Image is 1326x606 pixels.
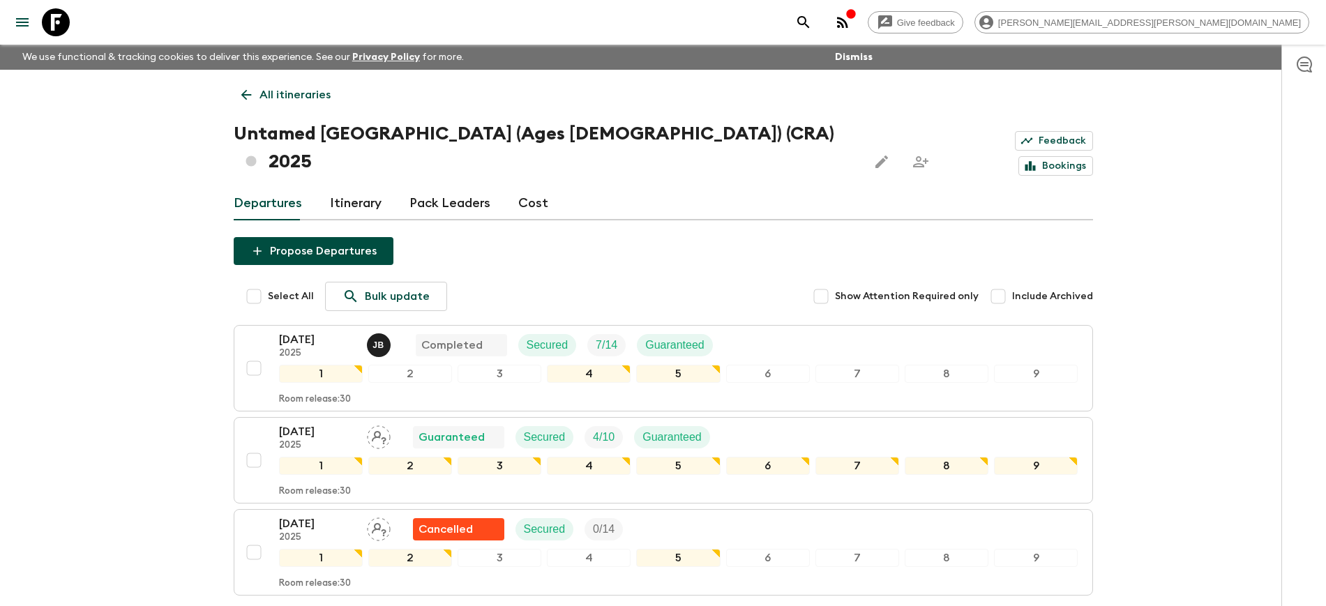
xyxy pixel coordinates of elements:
p: Room release: 30 [279,394,351,405]
a: Privacy Policy [352,52,420,62]
p: Secured [524,429,566,446]
span: Assign pack leader [367,430,391,441]
div: 7 [815,549,899,567]
p: 2025 [279,532,356,543]
div: 3 [458,365,541,383]
span: Give feedback [889,17,963,28]
div: Secured [515,426,574,448]
div: 8 [905,457,988,475]
div: 4 [547,549,631,567]
p: All itineraries [259,86,331,103]
span: Show Attention Required only [835,289,979,303]
span: Share this itinerary [907,148,935,176]
div: 5 [636,457,720,475]
div: 2 [368,549,452,567]
div: 8 [905,549,988,567]
span: [PERSON_NAME][EMAIL_ADDRESS][PERSON_NAME][DOMAIN_NAME] [990,17,1309,28]
a: Bulk update [325,282,447,311]
p: [DATE] [279,515,356,532]
p: [DATE] [279,423,356,440]
div: 3 [458,457,541,475]
p: 2025 [279,348,356,359]
a: All itineraries [234,81,338,109]
p: Guaranteed [645,337,705,354]
p: Room release: 30 [279,486,351,497]
div: 5 [636,365,720,383]
a: Feedback [1015,131,1093,151]
a: Cost [518,187,548,220]
a: Bookings [1018,156,1093,176]
div: 6 [726,457,810,475]
button: [DATE]2025Assign pack leaderFlash Pack cancellationSecuredTrip Fill123456789Room release:30 [234,509,1093,596]
button: [DATE]2025Joe BerniniCompletedSecuredTrip FillGuaranteed123456789Room release:30 [234,325,1093,411]
div: 1 [279,365,363,383]
a: Departures [234,187,302,220]
a: Give feedback [868,11,963,33]
div: 5 [636,549,720,567]
div: [PERSON_NAME][EMAIL_ADDRESS][PERSON_NAME][DOMAIN_NAME] [974,11,1309,33]
p: Guaranteed [419,429,485,446]
span: Assign pack leader [367,522,391,533]
button: [DATE]2025Assign pack leaderGuaranteedSecuredTrip FillGuaranteed123456789Room release:30 [234,417,1093,503]
div: 3 [458,549,541,567]
span: Include Archived [1012,289,1093,303]
p: Secured [524,521,566,538]
p: Room release: 30 [279,578,351,589]
div: Secured [515,518,574,540]
div: 9 [994,457,1078,475]
div: Trip Fill [587,334,626,356]
p: We use functional & tracking cookies to deliver this experience. See our for more. [17,45,469,70]
p: 4 / 10 [593,429,615,446]
div: 1 [279,457,363,475]
div: 6 [726,365,810,383]
div: Trip Fill [585,426,623,448]
div: 7 [815,457,899,475]
div: 7 [815,365,899,383]
div: 1 [279,549,363,567]
div: 4 [547,457,631,475]
div: 9 [994,549,1078,567]
div: Flash Pack cancellation [413,518,504,540]
span: Joe Bernini [367,338,393,349]
a: Itinerary [330,187,382,220]
p: [DATE] [279,331,356,348]
button: Propose Departures [234,237,393,265]
div: Trip Fill [585,518,623,540]
span: Select All [268,289,314,303]
p: Bulk update [365,288,430,305]
p: Completed [421,337,483,354]
a: Pack Leaders [409,187,490,220]
p: 2025 [279,440,356,451]
p: 7 / 14 [596,337,617,354]
button: Dismiss [831,47,876,67]
p: Cancelled [419,521,473,538]
div: 9 [994,365,1078,383]
div: 2 [368,365,452,383]
div: 6 [726,549,810,567]
button: search adventures [790,8,818,36]
button: menu [8,8,36,36]
h1: Untamed [GEOGRAPHIC_DATA] (Ages [DEMOGRAPHIC_DATA]) (CRA) 2025 [234,120,857,176]
div: 4 [547,365,631,383]
p: Guaranteed [642,429,702,446]
button: Edit this itinerary [868,148,896,176]
div: 8 [905,365,988,383]
p: 0 / 14 [593,521,615,538]
div: Secured [518,334,577,356]
p: Secured [527,337,568,354]
div: 2 [368,457,452,475]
